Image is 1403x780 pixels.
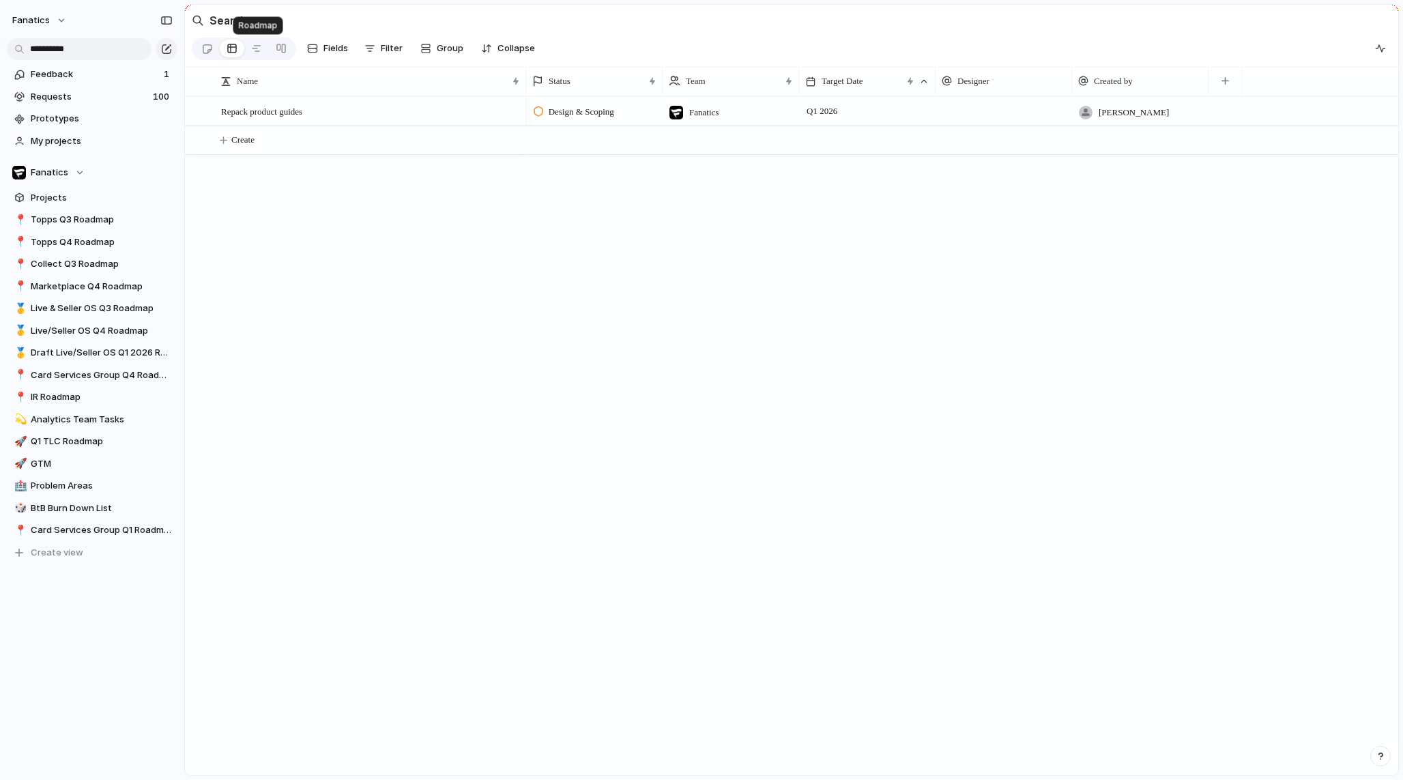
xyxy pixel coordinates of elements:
[31,191,173,205] span: Projects
[14,523,24,538] div: 📍
[12,369,26,382] button: 📍
[14,212,24,228] div: 📍
[14,234,24,250] div: 📍
[31,369,173,382] span: Card Services Group Q4 Roadmap
[31,68,160,81] span: Feedback
[14,434,24,450] div: 🚀
[31,413,173,427] span: Analytics Team Tasks
[12,213,26,227] button: 📍
[14,278,24,294] div: 📍
[7,343,177,363] a: 🥇Draft Live/Seller OS Q1 2026 Roadmap
[31,90,149,104] span: Requests
[7,498,177,519] a: 🎲BtB Burn Down List
[31,213,173,227] span: Topps Q3 Roadmap
[31,134,173,148] span: My projects
[164,68,172,81] span: 1
[31,302,173,315] span: Live & Seller OS Q3 Roadmap
[31,280,173,293] span: Marketplace Q4 Roadmap
[14,345,24,361] div: 🥇
[7,276,177,297] a: 📍Marketplace Q4 Roadmap
[12,390,26,404] button: 📍
[803,103,841,119] span: Q1 2026
[7,254,177,274] a: 📍Collect Q3 Roadmap
[237,74,258,88] span: Name
[12,280,26,293] button: 📍
[31,257,173,271] span: Collect Q3 Roadmap
[689,106,719,119] span: Fanatics
[437,42,463,55] span: Group
[12,457,26,471] button: 🚀
[12,346,26,360] button: 🥇
[476,38,540,59] button: Collapse
[414,38,470,59] button: Group
[31,235,173,249] span: Topps Q4 Roadmap
[231,133,255,147] span: Create
[686,74,706,88] span: Team
[549,74,570,88] span: Status
[12,523,26,537] button: 📍
[14,390,24,405] div: 📍
[7,64,177,85] a: Feedback1
[31,457,173,471] span: GTM
[549,105,614,119] span: Design & Scoping
[7,387,177,407] div: 📍IR Roadmap
[7,162,177,183] button: Fanatics
[31,546,83,560] span: Create view
[7,210,177,230] a: 📍Topps Q3 Roadmap
[7,109,177,129] a: Prototypes
[31,390,173,404] span: IR Roadmap
[14,411,24,427] div: 💫
[14,367,24,383] div: 📍
[12,14,50,27] span: fanatics
[14,456,24,472] div: 🚀
[7,520,177,540] a: 📍Card Services Group Q1 Roadmap
[14,500,24,516] div: 🎲
[7,87,177,107] a: Requests100
[31,346,173,360] span: Draft Live/Seller OS Q1 2026 Roadmap
[12,479,26,493] button: 🏥
[7,298,177,319] a: 🥇Live & Seller OS Q3 Roadmap
[7,131,177,151] a: My projects
[7,365,177,386] a: 📍Card Services Group Q4 Roadmap
[7,476,177,496] a: 🏥Problem Areas
[7,431,177,452] div: 🚀Q1 TLC Roadmap
[31,502,173,515] span: BtB Burn Down List
[12,235,26,249] button: 📍
[233,17,283,35] div: Roadmap
[31,523,173,537] span: Card Services Group Q1 Roadmap
[7,409,177,430] a: 💫Analytics Team Tasks
[7,188,177,208] a: Projects
[359,38,408,59] button: Filter
[31,479,173,493] span: Problem Areas
[12,324,26,338] button: 🥇
[822,74,863,88] span: Target Date
[12,435,26,448] button: 🚀
[12,502,26,515] button: 🎲
[221,103,302,119] span: Repack product guides
[302,38,353,59] button: Fields
[7,232,177,252] a: 📍Topps Q4 Roadmap
[31,166,68,179] span: Fanatics
[6,10,74,31] button: fanatics
[12,413,26,427] button: 💫
[7,454,177,474] a: 🚀GTM
[12,302,26,315] button: 🥇
[14,478,24,494] div: 🏥
[957,74,989,88] span: Designer
[12,257,26,271] button: 📍
[14,323,24,338] div: 🥇
[323,42,348,55] span: Fields
[153,90,172,104] span: 100
[1099,106,1169,119] span: [PERSON_NAME]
